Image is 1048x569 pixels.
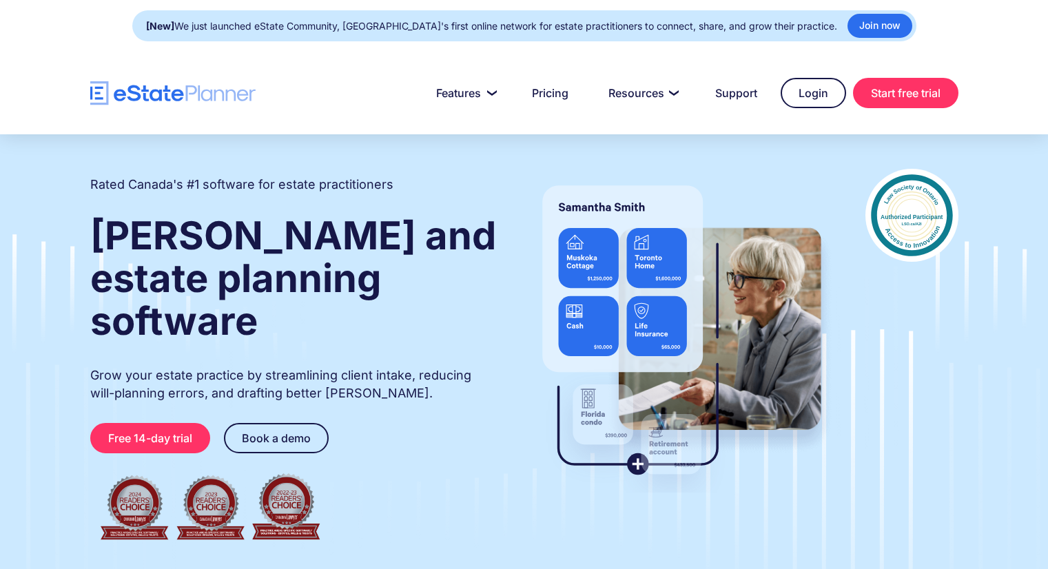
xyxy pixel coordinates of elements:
strong: [New] [146,20,174,32]
a: Features [420,79,508,107]
div: We just launched eState Community, [GEOGRAPHIC_DATA]'s first online network for estate practition... [146,17,837,36]
a: Resources [592,79,692,107]
a: Login [781,78,846,108]
a: Support [699,79,774,107]
a: home [90,81,256,105]
a: Free 14-day trial [90,423,210,453]
a: Start free trial [853,78,958,108]
a: Join now [847,14,912,38]
strong: [PERSON_NAME] and estate planning software [90,212,496,344]
a: Book a demo [224,423,329,453]
p: Grow your estate practice by streamlining client intake, reducing will-planning errors, and draft... [90,366,498,402]
img: estate planner showing wills to their clients, using eState Planner, a leading estate planning so... [526,169,838,493]
h2: Rated Canada's #1 software for estate practitioners [90,176,393,194]
a: Pricing [515,79,585,107]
